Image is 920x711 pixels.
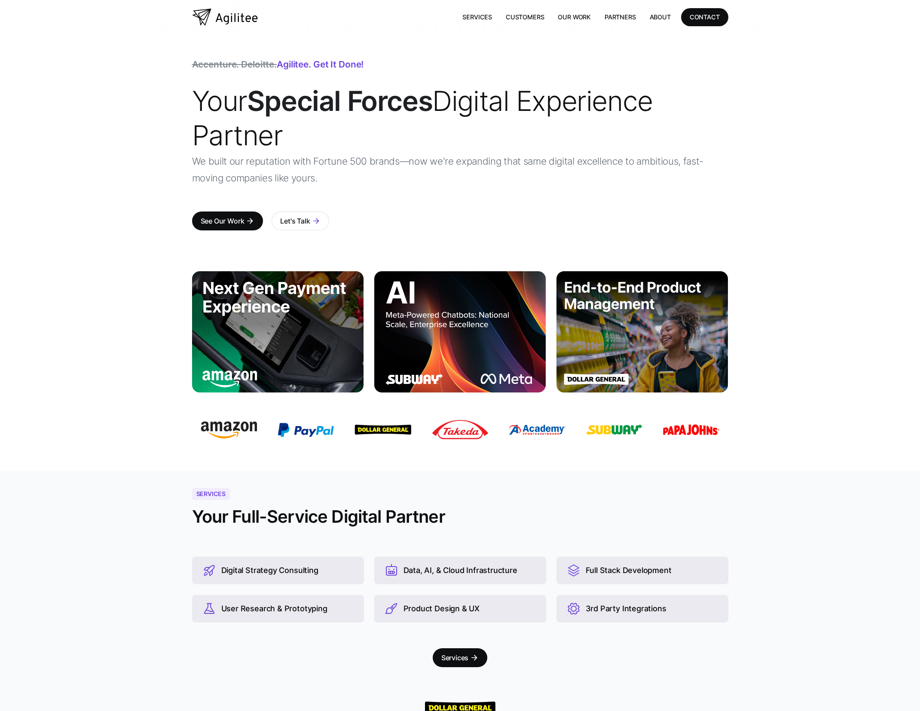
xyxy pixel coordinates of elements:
[221,566,318,575] div: Digital Strategy Consulting
[192,9,258,26] a: home
[272,211,329,230] a: Let's Talkarrow_forward
[247,84,432,117] strong: Special Forces
[643,8,678,26] a: About
[192,84,653,152] span: Your Digital Experience Partner
[403,604,480,613] div: Product Design & UX
[221,604,327,613] div: User Research & Prototyping
[192,59,277,70] span: Accenture. Deloitte.
[586,604,666,613] div: 3rd Party Integrations
[192,488,230,500] div: Services
[455,8,499,26] a: Services
[192,211,263,230] a: See Our Workarrow_forward
[470,653,479,662] div: arrow_forward
[280,215,310,227] div: Let's Talk
[246,217,254,225] div: arrow_forward
[499,8,551,26] a: Customers
[681,8,728,26] a: CONTACT
[586,566,672,575] div: Full Stack Development
[690,12,720,22] div: CONTACT
[192,153,728,186] p: We built our reputation with Fortune 500 brands—now we're expanding that same digital excellence ...
[551,8,598,26] a: Our Work
[433,648,488,667] a: Servicesarrow_forward
[441,652,469,664] div: Services
[192,506,445,527] h2: Your Full-Service Digital Partner
[403,566,517,575] div: Data, AI, & Cloud Infrastructure
[192,60,364,69] div: Agilitee. Get it done!
[598,8,643,26] a: Partners
[201,215,245,227] div: See Our Work
[312,217,321,225] div: arrow_forward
